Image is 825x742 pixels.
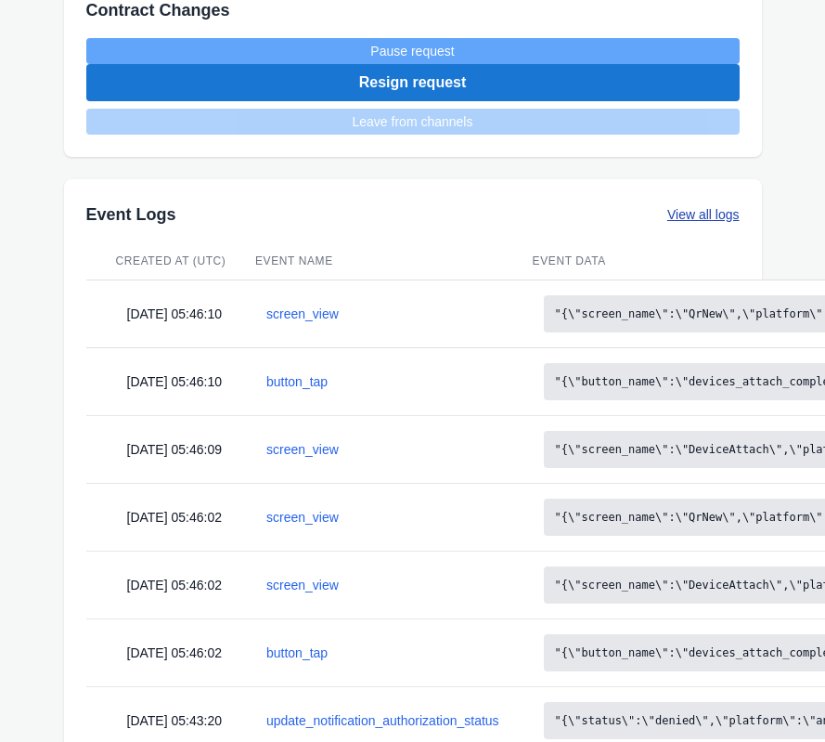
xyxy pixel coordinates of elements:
a: button_tap [266,372,499,391]
a: View all logs [667,205,740,224]
button: Resign request [86,64,740,101]
div: [DATE] 05:46:10 [116,305,233,323]
div: [DATE] 05:46:02 [116,576,233,594]
a: screen_view [266,305,499,323]
h2: Event Logs [86,202,176,228]
a: Pause request [86,38,740,64]
a: button_tap [266,644,499,662]
a: screen_view [266,440,499,459]
th: Event Name [244,242,522,280]
span: Leave from channels [86,109,740,135]
div: [DATE] 05:46:09 [116,440,233,459]
div: [DATE] 05:46:10 [116,372,233,391]
div: [DATE] 05:46:02 [116,644,233,662]
th: Created At (UTC) [86,242,244,280]
a: update_notification_authorization_status [266,711,499,730]
a: screen_view [266,576,499,594]
a: screen_view [266,508,499,527]
div: [DATE] 05:43:20 [116,711,233,730]
div: [DATE] 05:46:02 [116,508,233,527]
